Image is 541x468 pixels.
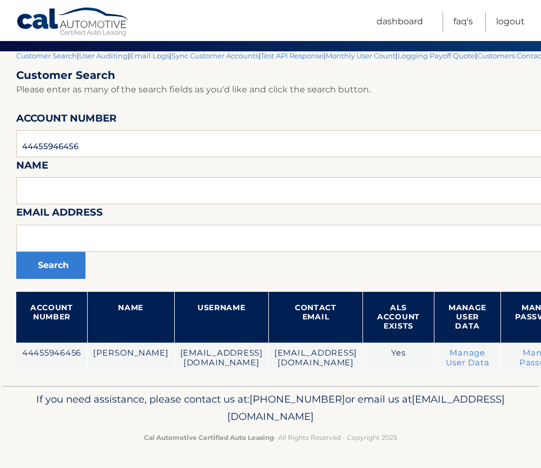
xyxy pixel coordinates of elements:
[261,51,324,60] a: Test API Response
[130,51,169,60] a: Email Logs
[363,343,434,373] td: Yes
[16,292,87,343] th: Account Number
[268,343,362,373] td: [EMAIL_ADDRESS][DOMAIN_NAME]
[363,292,434,343] th: ALS Account Exists
[19,391,522,425] p: If you need assistance, please contact us at: or email us at
[16,51,77,60] a: Customer Search
[227,393,505,423] span: [EMAIL_ADDRESS][DOMAIN_NAME]
[174,343,268,373] td: [EMAIL_ADDRESS][DOMAIN_NAME]
[16,252,85,279] button: Search
[171,51,259,60] a: Sync Customer Accounts
[377,12,423,31] a: Dashboard
[19,432,522,443] p: - All Rights Reserved - Copyright 2025
[16,7,130,38] a: Cal Automotive
[496,12,525,31] a: Logout
[87,292,174,343] th: Name
[249,393,345,405] span: [PHONE_NUMBER]
[268,292,362,343] th: Contact Email
[326,51,395,60] a: Monthly User Count
[16,110,117,130] label: Account Number
[79,51,128,60] a: User Auditing
[174,292,268,343] th: Username
[87,343,174,373] td: [PERSON_NAME]
[144,433,274,442] strong: Cal Automotive Certified Auto Leasing
[446,348,490,367] a: Manage User Data
[434,292,500,343] th: Manage User Data
[453,12,473,31] a: FAQ's
[16,157,48,177] label: Name
[16,343,87,373] td: 44455946456
[16,204,103,224] label: Email Address
[398,51,475,60] a: Logging Payoff Quote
